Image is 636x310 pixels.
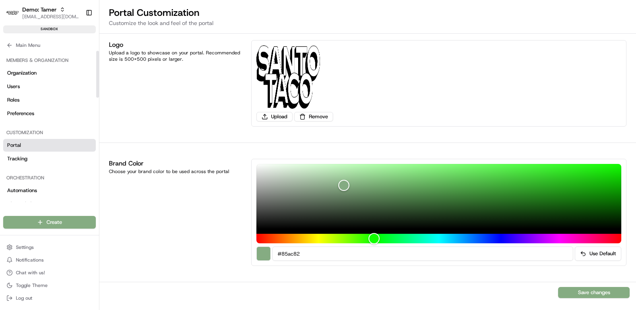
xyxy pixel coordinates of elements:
[256,234,621,243] div: Hue
[75,115,128,123] span: API Documentation
[3,80,96,93] a: Users
[67,116,74,122] div: 💻
[7,155,27,162] span: Tracking
[575,246,621,261] button: Use Default
[16,244,34,250] span: Settings
[16,295,32,301] span: Log out
[109,19,626,27] p: Customize the look and feel of the portal
[109,50,242,62] div: Upload a logo to showcase on your portal. Recommended size is 500x500 pixels or larger.
[6,11,19,15] img: Demo: Tamer
[16,270,45,276] span: Chat with us!
[3,254,96,266] button: Notifications
[256,164,621,229] div: Color
[3,139,96,152] a: Portal
[16,282,48,289] span: Toggle Theme
[3,94,96,106] a: Roles
[7,96,19,104] span: Roles
[7,187,37,194] span: Automations
[7,200,50,208] span: Dispatch Strategy
[3,293,96,304] button: Log out
[109,159,242,168] h1: Brand Color
[294,112,333,121] button: Remove
[5,112,64,126] a: 📗Knowledge Base
[3,54,96,67] div: Members & Organization
[56,134,96,140] a: Powered byPylon
[3,25,96,33] div: sandbox
[27,75,130,83] div: Start new chat
[256,45,320,109] img: logo-poral_customization_screen-Demo:%20Tamer-1755101871752.png
[3,267,96,278] button: Chat with us!
[7,83,20,90] span: Users
[3,171,96,184] div: Orchestration
[109,40,242,50] h1: Logo
[47,219,62,226] span: Create
[109,6,626,19] h2: Portal Customization
[3,126,96,139] div: Customization
[3,184,96,197] a: Automations
[3,198,96,210] a: Dispatch Strategy
[7,142,21,149] span: Portal
[135,78,145,87] button: Start new chat
[3,152,96,165] a: Tracking
[8,116,14,122] div: 📗
[22,6,56,13] button: Demo: Tamer
[64,112,131,126] a: 💻API Documentation
[558,287,630,298] button: Save changes
[7,69,37,77] span: Organization
[16,115,61,123] span: Knowledge Base
[8,75,22,90] img: 1736555255976-a54dd68f-1ca7-489b-9aae-adbdc363a1c4
[79,134,96,140] span: Pylon
[27,83,101,90] div: We're available if you need us!
[21,51,131,59] input: Clear
[16,42,40,48] span: Main Menu
[3,242,96,253] button: Settings
[22,13,79,20] button: [EMAIL_ADDRESS][DOMAIN_NAME]
[7,110,34,117] span: Preferences
[3,216,96,229] button: Create
[8,8,24,23] img: Nash
[109,168,242,175] div: Choose your brand color to be used across the portal
[3,3,82,22] button: Demo: TamerDemo: Tamer[EMAIL_ADDRESS][DOMAIN_NAME]
[256,112,293,121] button: Upload
[16,257,44,263] span: Notifications
[3,107,96,120] a: Preferences
[3,67,96,79] a: Organization
[8,31,145,44] p: Welcome 👋
[3,40,96,51] button: Main Menu
[3,280,96,291] button: Toggle Theme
